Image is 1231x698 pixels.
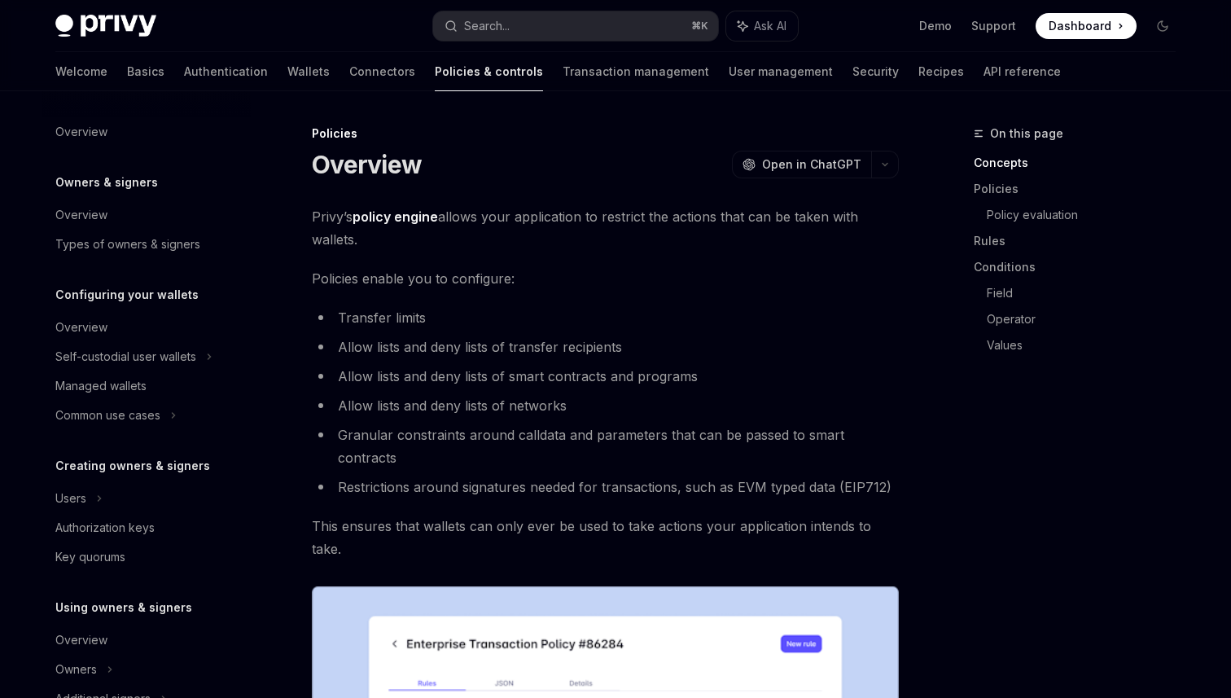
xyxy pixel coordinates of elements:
[983,52,1061,91] a: API reference
[312,205,899,251] span: Privy’s allows your application to restrict the actions that can be taken with wallets.
[42,371,251,401] a: Managed wallets
[42,626,251,655] a: Overview
[55,173,158,192] h5: Owners & signers
[312,125,899,142] div: Policies
[1036,13,1137,39] a: Dashboard
[184,52,268,91] a: Authentication
[55,630,107,650] div: Overview
[55,235,200,254] div: Types of owners & signers
[974,254,1189,280] a: Conditions
[55,52,107,91] a: Welcome
[762,156,861,173] span: Open in ChatGPT
[42,230,251,259] a: Types of owners & signers
[287,52,330,91] a: Wallets
[312,306,899,329] li: Transfer limits
[974,176,1189,202] a: Policies
[852,52,899,91] a: Security
[55,598,192,617] h5: Using owners & signers
[55,660,97,679] div: Owners
[42,513,251,542] a: Authorization keys
[1049,18,1111,34] span: Dashboard
[433,11,718,41] button: Search...⌘K
[349,52,415,91] a: Connectors
[726,11,798,41] button: Ask AI
[312,424,899,469] li: Granular constraints around calldata and parameters that can be passed to smart contracts
[974,150,1189,176] a: Concepts
[435,52,543,91] a: Policies & controls
[987,306,1189,332] a: Operator
[732,151,871,178] button: Open in ChatGPT
[971,18,1016,34] a: Support
[990,124,1063,143] span: On this page
[729,52,833,91] a: User management
[1150,13,1176,39] button: Toggle dark mode
[127,52,164,91] a: Basics
[353,209,438,225] strong: policy engine
[987,332,1189,358] a: Values
[918,52,964,91] a: Recipes
[55,547,125,567] div: Key quorums
[312,336,899,358] li: Allow lists and deny lists of transfer recipients
[55,347,196,367] div: Self-custodial user wallets
[55,285,199,305] h5: Configuring your wallets
[42,200,251,230] a: Overview
[312,365,899,388] li: Allow lists and deny lists of smart contracts and programs
[464,16,510,36] div: Search...
[312,515,899,560] span: This ensures that wallets can only ever be used to take actions your application intends to take.
[55,122,107,142] div: Overview
[754,18,786,34] span: Ask AI
[55,318,107,337] div: Overview
[312,150,422,179] h1: Overview
[55,15,156,37] img: dark logo
[42,313,251,342] a: Overview
[312,394,899,417] li: Allow lists and deny lists of networks
[55,406,160,425] div: Common use cases
[563,52,709,91] a: Transaction management
[42,117,251,147] a: Overview
[312,267,899,290] span: Policies enable you to configure:
[987,280,1189,306] a: Field
[55,376,147,396] div: Managed wallets
[42,542,251,572] a: Key quorums
[312,476,899,498] li: Restrictions around signatures needed for transactions, such as EVM typed data (EIP712)
[987,202,1189,228] a: Policy evaluation
[55,489,86,508] div: Users
[974,228,1189,254] a: Rules
[691,20,708,33] span: ⌘ K
[919,18,952,34] a: Demo
[55,518,155,538] div: Authorization keys
[55,205,107,225] div: Overview
[55,456,210,476] h5: Creating owners & signers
